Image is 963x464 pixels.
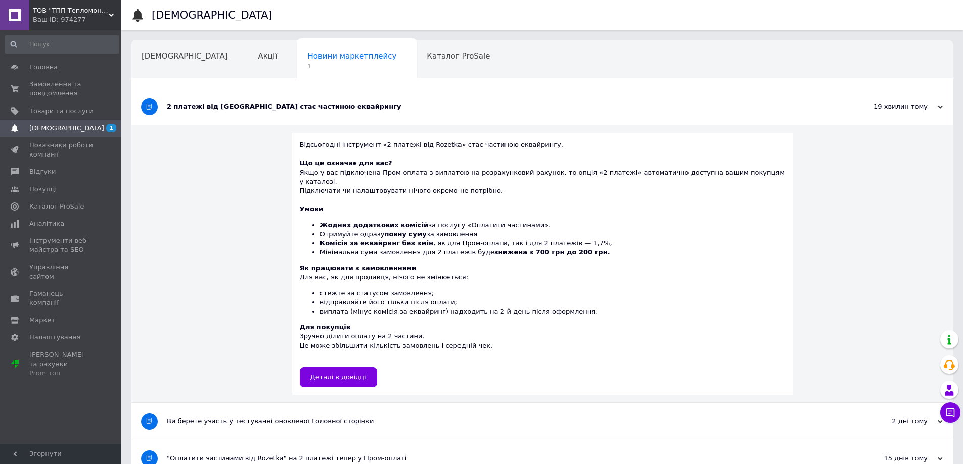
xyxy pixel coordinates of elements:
li: за послугу «Оплатити частинами». [320,221,785,230]
b: Комісія за еквайринг без змін [320,239,434,247]
li: відправляйте його тільки після оплати; [320,298,785,307]
div: 19 хвилин тому [842,102,943,111]
li: Отримуйте одразу за замовлення [320,230,785,239]
li: Мінімальна сума замовлення для 2 платежів буде [320,248,785,257]
div: 15 днів тому [842,454,943,463]
b: Жодних додаткових комісій [320,221,429,229]
b: Для покупців [300,323,350,331]
a: Деталі в довідці [300,367,377,387]
span: Управління сайтом [29,263,94,281]
span: 1 [307,63,396,70]
span: Налаштування [29,333,81,342]
span: Маркет [29,316,55,325]
div: Якщо у вас підключена Пром-оплата з виплатою на розрахунковий рахунок, то опція «2 платежі» автом... [300,159,785,195]
span: Покупці [29,185,57,194]
b: знижена з 700 грн до 200 грн. [494,248,610,256]
span: Деталі в довідці [310,373,366,381]
span: Головна [29,63,58,72]
span: Інструменти веб-майстра та SEO [29,236,94,254]
span: Аналітика [29,219,64,228]
span: Показники роботи компанії [29,141,94,159]
li: виплата (мінус комісія за еквайринг) надходить на 2-й день після оформлення. [320,307,785,316]
input: Пошук [5,35,119,54]
span: Відгуки [29,167,56,176]
button: Чат з покупцем [940,402,960,423]
span: Каталог ProSale [427,51,490,61]
span: ТОВ "ТПП Тепломонтаж" [33,6,109,15]
span: 1 [106,124,116,132]
li: , як для Пром-оплати, так і для 2 платежів — 1,7%, [320,239,785,248]
span: [DEMOGRAPHIC_DATA] [142,51,228,61]
span: Акції [258,51,278,61]
div: Для вас, як для продавця, нічого не змінюється: [300,264,785,316]
b: Умови [300,205,324,213]
span: Гаманець компанії [29,289,94,307]
div: Відсьогодні інструмент «2 платежі від Rozetka» стає частиною еквайрингу. [300,140,785,159]
span: Каталог ProSale [29,202,84,211]
b: повну суму [384,230,426,238]
h1: [DEMOGRAPHIC_DATA] [152,9,272,21]
span: [PERSON_NAME] та рахунки [29,350,94,378]
div: "Оплатити частинами від Rozetka" на 2 платежі тепер у Пром-оплаті [167,454,842,463]
li: стежте за статусом замовлення; [320,289,785,298]
b: Як працювати з замовленнями [300,264,417,272]
div: 2 дні тому [842,417,943,426]
span: Новини маркетплейсу [307,51,396,61]
span: Товари та послуги [29,107,94,116]
div: Prom топ [29,369,94,378]
div: 2 платежі від [GEOGRAPHIC_DATA] стає частиною еквайрингу [167,102,842,111]
span: [DEMOGRAPHIC_DATA] [29,124,104,133]
div: Ви берете участь у тестуванні оновленої Головної сторінки [167,417,842,426]
span: Замовлення та повідомлення [29,80,94,98]
div: Ваш ID: 974277 [33,15,121,24]
b: Що це означає для вас? [300,159,392,167]
div: Зручно ділити оплату на 2 частини. Це може збільшити кількість замовлень і середній чек. [300,323,785,359]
